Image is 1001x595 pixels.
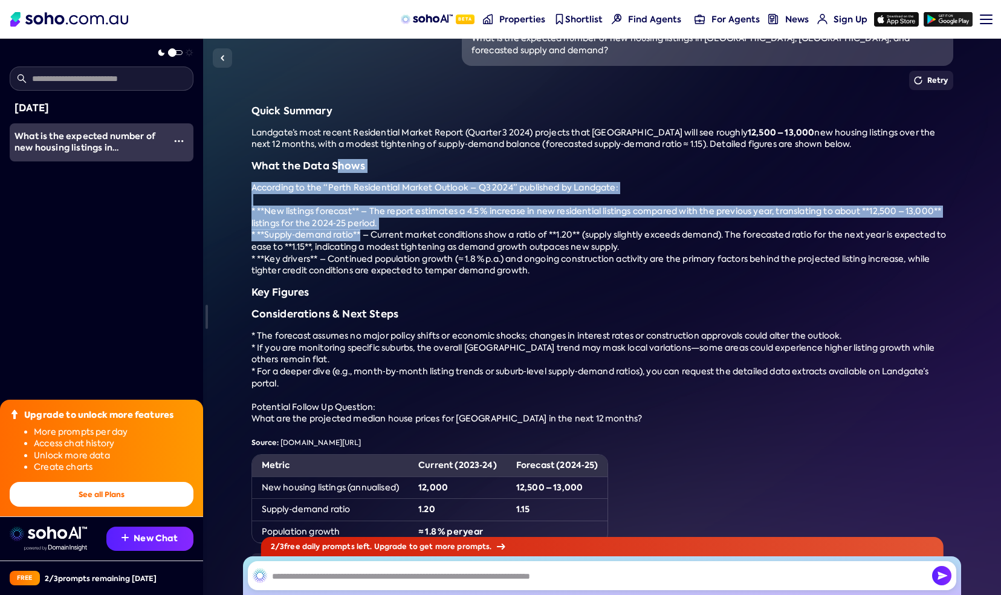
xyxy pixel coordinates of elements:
[121,534,129,541] img: Recommendation icon
[251,287,953,299] h3: Key Figures
[251,253,930,276] span: * **Key drivers** – Continued population growth (≈ 1.8 % p.a.) and ongoing construction activity ...
[565,13,603,25] span: Shortlist
[34,426,193,438] li: More prompts per day
[252,455,409,476] th: Metric
[409,455,507,476] th: Current (2023‑24)
[253,568,267,583] img: SohoAI logo black
[15,100,189,116] div: [DATE]
[45,573,157,584] div: 2 / 3 prompts remaining [DATE]
[483,14,493,24] img: properties-nav icon
[251,160,953,172] h3: What the Data Shows
[251,402,376,412] span: Potential Follow Up Question:
[251,127,936,150] span: new housing listings over the next 12 months, with a modest tightening of supply‑demand balance (...
[34,438,193,450] li: Access chat history
[251,182,618,193] span: According to the “Perth Residential Market Outlook – Q3 2024” published by Landgate:
[471,33,944,56] div: What is the expected number of new housing listings in [GEOGRAPHIC_DATA], [GEOGRAPHIC_DATA], and ...
[507,455,608,476] th: Forecast (2024‑25)
[516,503,530,515] strong: 1.15
[874,12,919,27] img: app-store icon
[932,566,951,585] button: Send
[10,123,164,161] a: What is the expected number of new housing listings in [GEOGRAPHIC_DATA], [GEOGRAPHIC_DATA], and ...
[251,366,928,389] span: * For a deeper dive (e.g., month‑by‑month listing trends or suburb‑level supply‑demand ratios), y...
[748,126,815,138] strong: 12,500 – 13,000
[418,503,435,515] strong: 1.20
[612,14,622,24] img: Find agents icon
[34,461,193,473] li: Create charts
[711,13,760,25] span: For Agents
[106,527,193,551] button: New Chat
[924,12,973,27] img: google-play icon
[215,51,230,65] img: Sidebar toggle icon
[817,14,828,24] img: for-agents-nav icon
[252,499,409,521] td: Supply‑demand ratio
[24,409,173,421] div: Upgrade to unlock more features
[251,438,279,447] strong: Source:
[24,545,87,551] img: Data provided by Domain Insight
[516,481,583,493] strong: 12,500 – 13,000
[174,136,184,146] img: More icon
[768,14,779,24] img: news-nav icon
[251,413,953,425] div: What are the projected median house prices for [GEOGRAPHIC_DATA] in the next 12 months?
[251,206,942,229] span: * **New listings forecast** – The report estimates a 4.5 % increase in new residential listings c...
[914,76,922,85] img: Retry icon
[10,571,40,585] div: Free
[695,14,705,24] img: for-agents-nav icon
[10,527,87,541] img: sohoai logo
[10,482,193,507] button: See all Plans
[34,450,193,462] li: Unlock more data
[251,330,842,341] span: * The forecast assumes no major policy shifts or economic shocks; changes in interest rates or co...
[251,308,953,320] h3: Considerations & Next Steps
[785,13,809,25] span: News
[252,521,409,543] td: Population growth
[251,342,935,365] span: * If you are monitoring specific suburbs, the overall [GEOGRAPHIC_DATA] trend may mask local vari...
[497,544,505,550] img: Arrow icon
[932,566,951,585] img: Send icon
[628,13,681,25] span: Find Agents
[251,127,748,138] span: Landgate’s most recent Residential Market Report (Quarter 3 2024) projects that [GEOGRAPHIC_DATA]...
[834,13,867,25] span: Sign Up
[909,71,953,90] button: Retry
[401,15,452,24] img: sohoAI logo
[418,481,448,493] strong: 12,000
[499,13,545,25] span: Properties
[10,409,19,419] img: Upgrade icon
[15,131,164,154] div: What is the expected number of new housing listings in perth, WA, and forecasted supply and demand?
[280,438,361,447] a: [DOMAIN_NAME][URL]
[554,14,565,24] img: shortlist-nav icon
[10,12,128,27] img: Soho Logo
[261,537,944,556] div: 2 / 3 free daily prompts left. Upgrade to get more prompts.
[251,105,953,117] h3: Quick Summary
[251,229,947,252] span: * **Supply‑demand ratio** – Current market conditions show a ratio of **1.20** (supply slightly e...
[418,525,483,538] strong: ≈ 1.8 % per year
[252,476,409,499] td: New housing listings (annualised)
[456,15,475,24] span: Beta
